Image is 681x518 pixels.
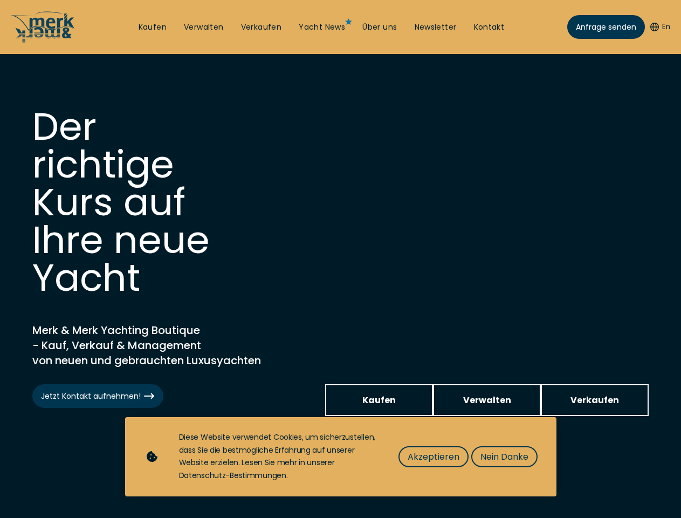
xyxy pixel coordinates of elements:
[32,384,163,408] a: Jetzt Kontakt aufnehmen!
[480,450,528,464] span: Nein Danke
[415,22,457,33] a: Newsletter
[299,22,345,33] a: Yacht News
[41,391,155,402] span: Jetzt Kontakt aufnehmen!
[32,108,248,297] h1: Der richtige Kurs auf Ihre neue Yacht
[325,384,433,416] a: Kaufen
[463,393,511,407] span: Verwalten
[576,22,636,33] span: Anfrage senden
[567,15,645,39] a: Anfrage senden
[570,393,619,407] span: Verkaufen
[398,446,469,467] button: Akzeptieren
[362,22,397,33] a: Über uns
[541,384,649,416] a: Verkaufen
[408,450,459,464] span: Akzeptieren
[139,22,167,33] a: Kaufen
[650,22,670,32] button: En
[474,22,505,33] a: Kontakt
[32,323,302,368] h2: Merk & Merk Yachting Boutique - Kauf, Verkauf & Management von neuen und gebrauchten Luxusyachten
[184,22,224,33] a: Verwalten
[241,22,282,33] a: Verkaufen
[179,470,286,481] a: Datenschutz-Bestimmungen
[362,393,396,407] span: Kaufen
[471,446,538,467] button: Nein Danke
[179,431,377,482] div: Diese Website verwendet Cookies, um sicherzustellen, dass Sie die bestmögliche Erfahrung auf unse...
[433,384,541,416] a: Verwalten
